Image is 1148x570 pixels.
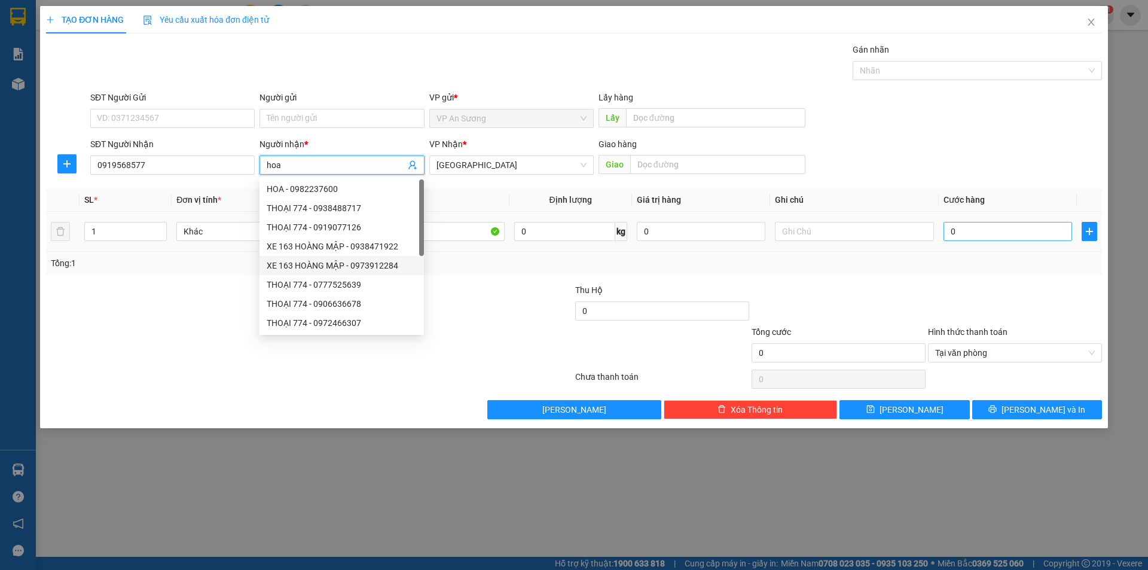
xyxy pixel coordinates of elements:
[839,400,969,419] button: save[PERSON_NAME]
[267,316,417,330] div: THOẠI 774 - 0972466307
[731,403,783,416] span: Xóa Thông tin
[928,327,1007,337] label: Hình thức thanh toán
[176,195,221,205] span: Đơn vị tính
[429,139,463,149] span: VP Nhận
[259,138,424,151] div: Người nhận
[57,154,77,173] button: plus
[259,294,424,313] div: THOẠI 774 - 0906636678
[542,403,606,416] span: [PERSON_NAME]
[90,138,255,151] div: SĐT Người Nhận
[259,179,424,199] div: HOA - 0982237600
[599,93,633,102] span: Lấy hàng
[775,222,934,241] input: Ghi Chú
[429,91,594,104] div: VP gửi
[626,108,805,127] input: Dọc đường
[259,91,424,104] div: Người gửi
[267,202,417,215] div: THOẠI 774 - 0938488717
[267,259,417,272] div: XE 163 HOÀNG MẬP - 0973912284
[58,159,76,169] span: plus
[853,45,889,54] label: Gán nhãn
[944,195,985,205] span: Cước hàng
[770,188,939,212] th: Ghi chú
[259,275,424,294] div: THOẠI 774 - 0777525639
[487,400,661,419] button: [PERSON_NAME]
[267,221,417,234] div: THOẠI 774 - 0919077126
[143,16,152,25] img: icon
[1086,17,1096,27] span: close
[267,182,417,196] div: HOA - 0982237600
[637,222,765,241] input: 0
[717,405,726,414] span: delete
[637,195,681,205] span: Giá trị hàng
[267,297,417,310] div: THOẠI 774 - 0906636678
[84,195,94,205] span: SL
[574,370,750,391] div: Chưa thanh toán
[259,256,424,275] div: XE 163 HOÀNG MẬP - 0973912284
[51,257,443,270] div: Tổng: 1
[615,222,627,241] span: kg
[259,237,424,256] div: XE 163 HOÀNG MẬP - 0938471922
[259,199,424,218] div: THOẠI 774 - 0938488717
[408,160,417,170] span: user-add
[267,278,417,291] div: THOẠI 774 - 0777525639
[267,240,417,253] div: XE 163 HOÀNG MẬP - 0938471922
[51,222,70,241] button: delete
[1074,6,1108,39] button: Close
[90,91,255,104] div: SĐT Người Gửi
[935,344,1095,362] span: Tại văn phòng
[599,139,637,149] span: Giao hàng
[143,15,269,25] span: Yêu cầu xuất hóa đơn điện tử
[436,156,587,174] span: Đà Nẵng
[436,109,587,127] span: VP An Sương
[988,405,997,414] span: printer
[664,400,838,419] button: deleteXóa Thông tin
[866,405,875,414] span: save
[630,155,805,174] input: Dọc đường
[752,327,791,337] span: Tổng cước
[599,155,630,174] span: Giao
[46,15,124,25] span: TẠO ĐƠN HÀNG
[880,403,944,416] span: [PERSON_NAME]
[259,218,424,237] div: THOẠI 774 - 0919077126
[599,108,626,127] span: Lấy
[575,285,603,295] span: Thu Hộ
[972,400,1102,419] button: printer[PERSON_NAME] và In
[1082,222,1097,241] button: plus
[259,313,424,333] div: THOẠI 774 - 0972466307
[1082,227,1097,236] span: plus
[549,195,592,205] span: Định lượng
[1002,403,1085,416] span: [PERSON_NAME] và In
[184,222,328,240] span: Khác
[46,16,54,24] span: plus
[345,222,504,241] input: VD: Bàn, Ghế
